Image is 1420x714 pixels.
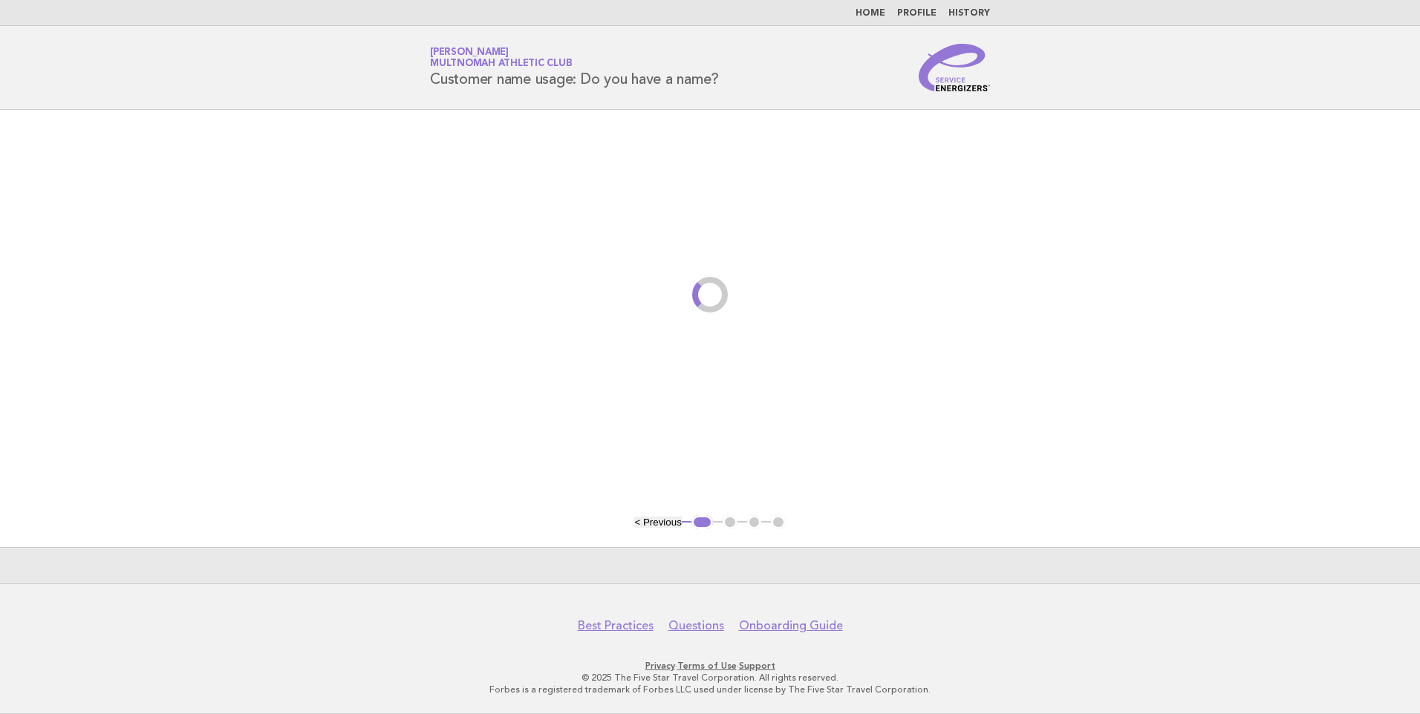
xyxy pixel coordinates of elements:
[668,618,724,633] a: Questions
[430,48,719,87] h1: Customer name usage: Do you have a name?
[897,9,937,18] a: Profile
[430,59,572,69] span: Multnomah Athletic Club
[578,618,654,633] a: Best Practices
[677,661,737,671] a: Terms of Use
[255,672,1165,684] p: © 2025 The Five Star Travel Corporation. All rights reserved.
[645,661,675,671] a: Privacy
[919,44,990,91] img: Service Energizers
[430,48,572,68] a: [PERSON_NAME]Multnomah Athletic Club
[739,661,775,671] a: Support
[255,660,1165,672] p: · ·
[739,618,843,633] a: Onboarding Guide
[948,9,990,18] a: History
[856,9,885,18] a: Home
[255,684,1165,695] p: Forbes is a registered trademark of Forbes LLC used under license by The Five Star Travel Corpora...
